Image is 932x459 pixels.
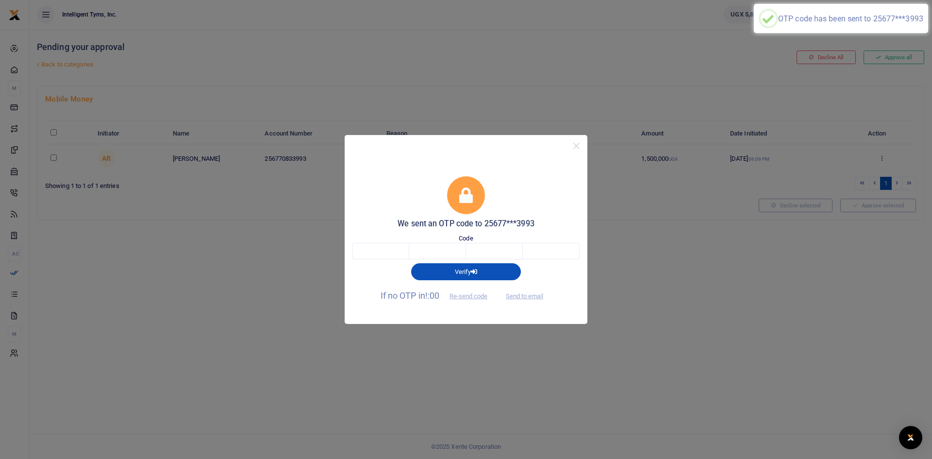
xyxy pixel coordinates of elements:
[899,426,922,449] div: Open Intercom Messenger
[381,290,496,301] span: If no OTP in
[411,263,521,280] button: Verify
[459,234,473,243] label: Code
[778,14,923,23] div: OTP code has been sent to 25677***3993
[352,219,580,229] h5: We sent an OTP code to 25677***3993
[425,290,439,301] span: !:00
[569,139,583,153] button: Close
